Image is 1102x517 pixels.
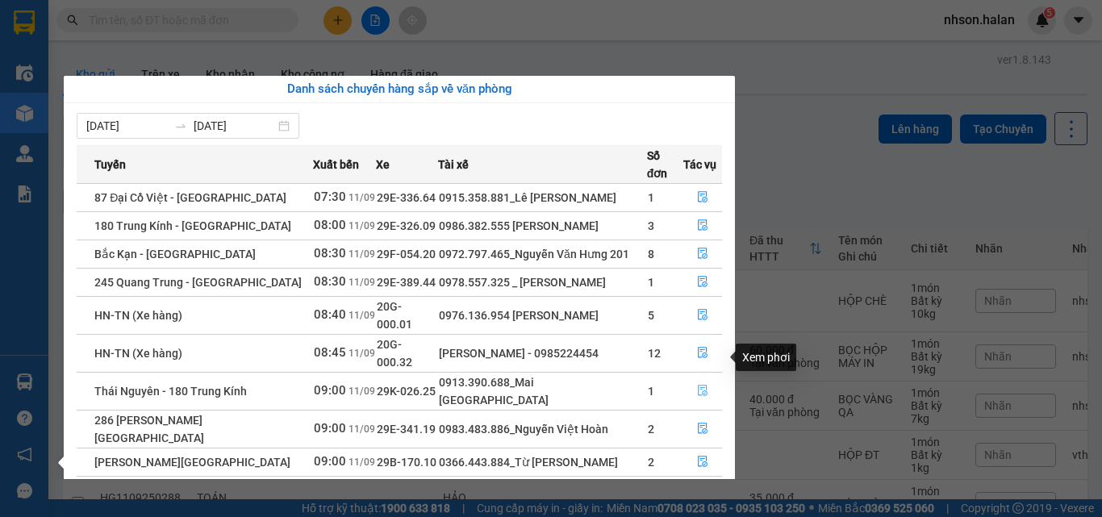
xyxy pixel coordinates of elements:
span: 11/09 [349,386,375,397]
button: file-done [684,340,721,366]
span: file-done [697,276,708,289]
span: 11/09 [349,277,375,288]
span: file-done [697,309,708,322]
span: Xuất bến [313,156,359,173]
span: 08:00 [314,218,346,232]
button: file-done [684,241,721,267]
span: 09:00 [314,421,346,436]
span: 245 Quang Trung - [GEOGRAPHIC_DATA] [94,276,302,289]
span: Tác vụ [683,156,716,173]
span: 09:00 [314,383,346,398]
button: file-done [684,302,721,328]
span: swap-right [174,119,187,132]
div: 0978.557.325 _ [PERSON_NAME] [439,273,646,291]
span: [PERSON_NAME][GEOGRAPHIC_DATA] [94,456,290,469]
button: file-done [684,416,721,442]
span: Số đơn [647,147,683,182]
span: to [174,119,187,132]
div: 0983.483.886_Nguyễn Việt Hoàn [439,420,646,438]
span: 29E-326.09 [377,219,436,232]
span: HN-TN (Xe hàng) [94,309,182,322]
span: HN-TN (Xe hàng) [94,347,182,360]
span: file-done [697,385,708,398]
button: file-done [684,269,721,295]
span: 1 [648,385,654,398]
span: 1 [648,276,654,289]
span: 11/09 [349,348,375,359]
div: Danh sách chuyến hàng sắp về văn phòng [77,80,722,99]
span: Thái Nguyên - 180 Trung Kính [94,385,247,398]
span: Bắc Kạn - [GEOGRAPHIC_DATA] [94,248,256,261]
span: file-done [697,347,708,360]
span: 09:00 [314,454,346,469]
span: 87 Đại Cồ Việt - [GEOGRAPHIC_DATA] [94,191,286,204]
span: 11/09 [349,192,375,203]
span: 29F-054.20 [377,248,436,261]
div: [PERSON_NAME] - 0985224454 [439,344,646,362]
span: file-done [697,423,708,436]
span: 20G-000.32 [377,338,412,369]
span: 29E-341.19 [377,423,436,436]
div: 0986.382.555 [PERSON_NAME] [439,217,646,235]
span: 08:30 [314,274,346,289]
span: 1 [648,191,654,204]
input: Đến ngày [194,117,275,135]
button: file-done [684,185,721,211]
span: file-done [697,191,708,204]
button: file-done [684,449,721,475]
span: 08:40 [314,307,346,322]
div: 0913.390.688_Mai [GEOGRAPHIC_DATA] [439,373,646,409]
span: 29B-170.10 [377,456,436,469]
span: 3 [648,219,654,232]
span: 29E-389.44 [377,276,436,289]
div: 0915.358.881_Lê [PERSON_NAME] [439,189,646,206]
span: 08:45 [314,345,346,360]
span: file-done [697,456,708,469]
span: 2 [648,456,654,469]
span: 2 [648,423,654,436]
span: 11/09 [349,248,375,260]
span: 180 Trung Kính - [GEOGRAPHIC_DATA] [94,219,291,232]
button: file-done [684,213,721,239]
span: 20G-000.01 [377,300,412,331]
span: 11/09 [349,310,375,321]
span: 11/09 [349,423,375,435]
div: Xem phơi [736,344,796,371]
span: 5 [648,309,654,322]
div: 0976.136.954 [PERSON_NAME] [439,306,646,324]
span: 11/09 [349,220,375,231]
span: file-done [697,248,708,261]
div: 0366.443.884_Từ [PERSON_NAME] [439,453,646,471]
span: 29K-026.25 [377,385,436,398]
span: 11/09 [349,457,375,468]
input: Từ ngày [86,117,168,135]
span: Xe [376,156,390,173]
span: file-done [697,219,708,232]
span: Tuyến [94,156,126,173]
span: 08:30 [314,246,346,261]
button: file-done [684,378,721,404]
span: 8 [648,248,654,261]
span: 07:30 [314,190,346,204]
span: 29E-336.64 [377,191,436,204]
span: 286 [PERSON_NAME][GEOGRAPHIC_DATA] [94,414,204,444]
div: 0972.797.465_Nguyễn Văn Hưng 201 [439,245,646,263]
span: 12 [648,347,661,360]
span: Tài xế [438,156,469,173]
